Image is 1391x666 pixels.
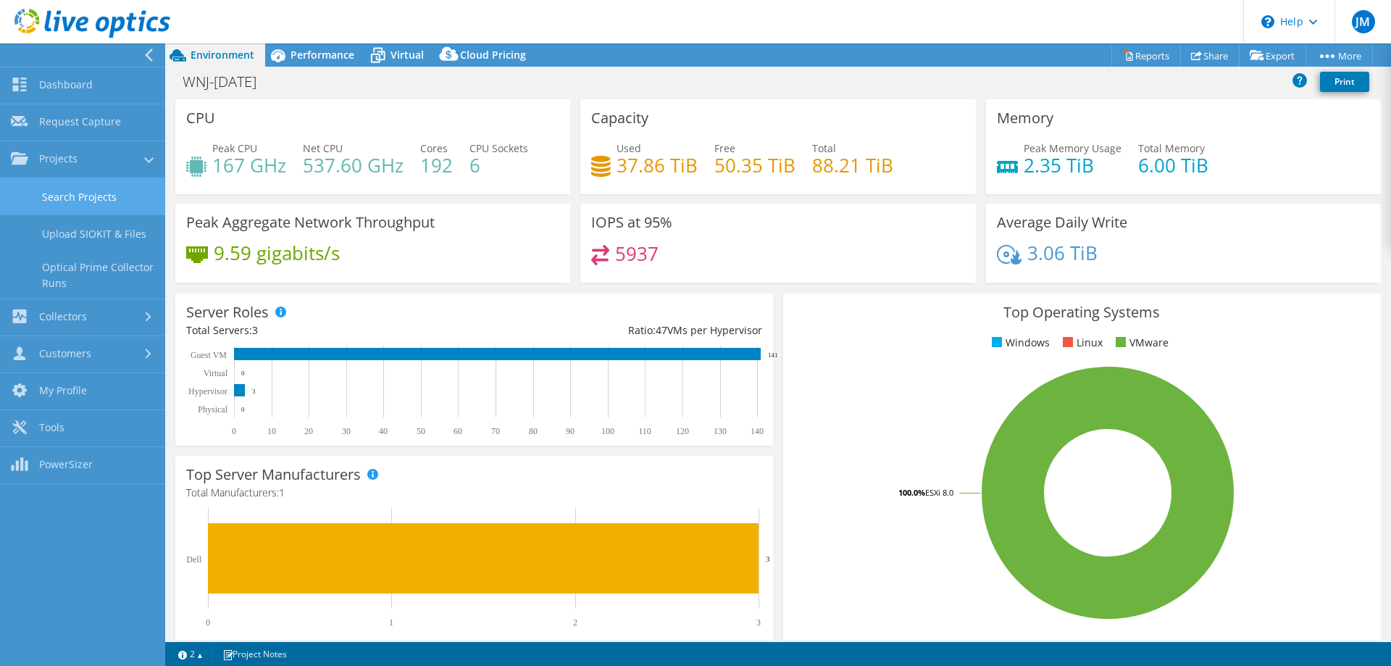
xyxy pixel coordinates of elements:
span: Virtual [390,48,424,62]
text: Dell [186,554,201,565]
span: Net CPU [303,141,343,155]
span: CPU Sockets [469,141,528,155]
text: 10 [267,426,276,436]
text: 140 [751,426,764,436]
span: Environment [191,48,254,62]
a: Share [1180,44,1240,67]
text: 0 [232,426,236,436]
text: 3 [252,388,256,395]
h3: Memory [997,110,1053,126]
span: Peak Memory Usage [1024,141,1121,155]
span: 3 [252,323,258,337]
tspan: 100.0% [898,487,925,498]
h1: WNJ-[DATE] [176,74,279,90]
li: Linux [1059,335,1103,351]
span: Used [617,141,641,155]
text: 0 [241,406,245,413]
a: Project Notes [212,645,297,663]
h3: Peak Aggregate Network Throughput [186,215,435,230]
text: 50 [417,426,425,436]
text: 1 [389,617,393,628]
text: 3 [766,554,770,563]
h4: 192 [420,157,453,173]
h4: 6.00 TiB [1138,157,1208,173]
text: 141 [768,351,778,359]
text: 80 [529,426,538,436]
h4: 3.06 TiB [1027,245,1098,261]
text: 0 [241,370,245,377]
text: 60 [454,426,462,436]
li: Windows [988,335,1050,351]
a: More [1306,44,1373,67]
text: Physical [198,404,227,415]
text: 100 [601,426,614,436]
h4: 167 GHz [212,157,286,173]
text: 20 [304,426,313,436]
text: 130 [714,426,727,436]
div: Total Servers: [186,322,474,338]
text: 3 [756,617,761,628]
h3: IOPS at 95% [591,215,672,230]
text: 40 [379,426,388,436]
li: VMware [1112,335,1169,351]
div: Ratio: VMs per Hypervisor [474,322,761,338]
h4: 5937 [615,246,659,262]
span: Cloud Pricing [460,48,526,62]
span: Peak CPU [212,141,257,155]
span: JM [1352,10,1375,33]
text: Virtual [204,368,228,378]
text: 110 [638,426,651,436]
h4: 50.35 TiB [714,157,795,173]
a: Reports [1111,44,1181,67]
tspan: ESXi 8.0 [925,487,953,498]
span: 47 [656,323,667,337]
span: Performance [291,48,354,62]
text: 120 [676,426,689,436]
a: Export [1239,44,1306,67]
h3: Top Server Manufacturers [186,467,361,483]
h4: 9.59 gigabits/s [214,245,340,261]
text: Hypervisor [188,386,227,396]
h4: 2.35 TiB [1024,157,1121,173]
h3: Average Daily Write [997,215,1127,230]
text: 0 [206,617,210,628]
text: Guest VM [191,350,227,360]
a: 2 [168,645,213,663]
h4: 6 [469,157,528,173]
h4: 537.60 GHz [303,157,404,173]
h3: CPU [186,110,215,126]
span: Total [812,141,836,155]
h4: Total Manufacturers: [186,485,762,501]
span: Free [714,141,735,155]
a: Print [1320,72,1369,92]
text: 30 [342,426,351,436]
h3: Top Operating Systems [794,304,1370,320]
h3: Capacity [591,110,648,126]
span: Total Memory [1138,141,1205,155]
text: 2 [573,617,577,628]
h4: 37.86 TiB [617,157,698,173]
span: 1 [279,486,285,499]
h3: Server Roles [186,304,269,320]
h4: 88.21 TiB [812,157,893,173]
svg: \n [1261,15,1274,28]
text: 70 [491,426,500,436]
text: 90 [566,426,575,436]
span: Cores [420,141,448,155]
